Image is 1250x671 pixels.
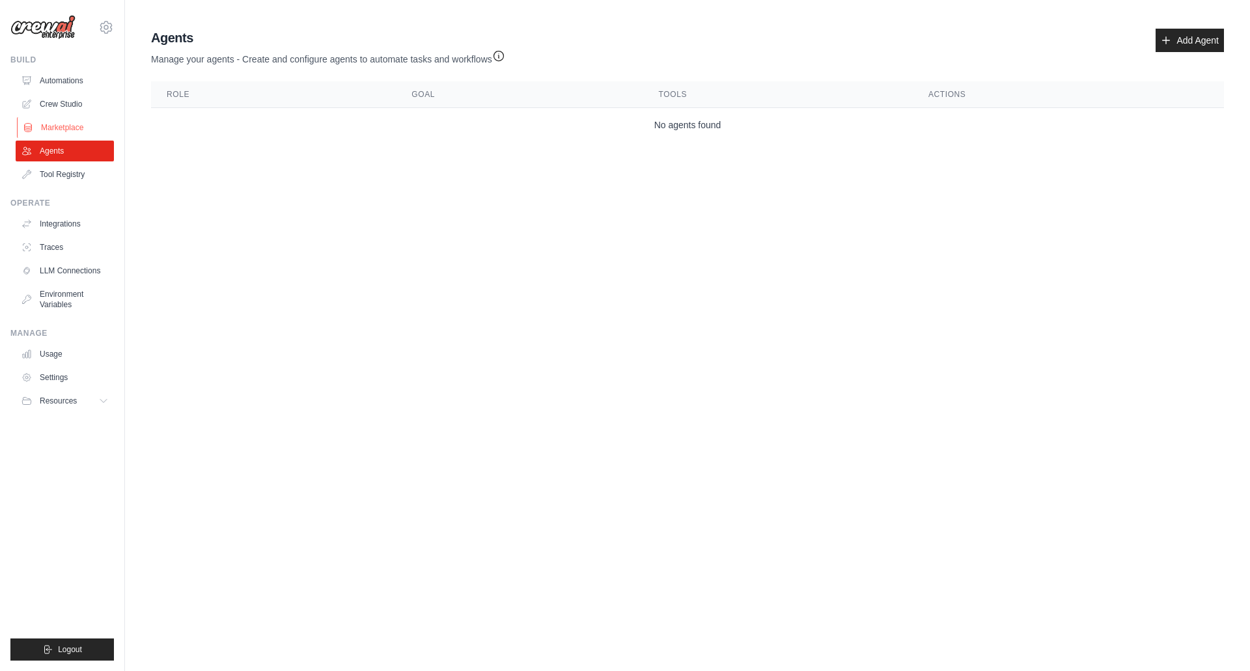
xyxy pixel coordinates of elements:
[40,396,77,406] span: Resources
[16,260,114,281] a: LLM Connections
[151,81,396,108] th: Role
[16,164,114,185] a: Tool Registry
[10,328,114,338] div: Manage
[16,284,114,315] a: Environment Variables
[10,198,114,208] div: Operate
[396,81,643,108] th: Goal
[151,108,1224,143] td: No agents found
[16,141,114,161] a: Agents
[16,70,114,91] a: Automations
[16,237,114,258] a: Traces
[151,29,505,47] h2: Agents
[643,81,913,108] th: Tools
[151,47,505,66] p: Manage your agents - Create and configure agents to automate tasks and workflows
[16,213,114,234] a: Integrations
[16,390,114,411] button: Resources
[10,55,114,65] div: Build
[1156,29,1224,52] a: Add Agent
[17,117,115,138] a: Marketplace
[10,15,76,40] img: Logo
[10,638,114,661] button: Logout
[16,344,114,364] a: Usage
[16,94,114,115] a: Crew Studio
[913,81,1224,108] th: Actions
[16,367,114,388] a: Settings
[58,644,82,655] span: Logout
